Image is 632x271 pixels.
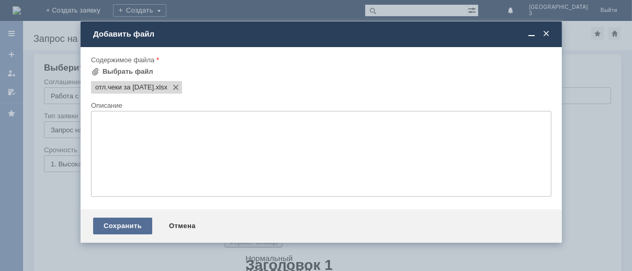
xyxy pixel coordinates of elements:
[95,83,154,92] span: отл.чеки за 08.10.2025.xlsx
[526,29,537,39] span: Свернуть (Ctrl + M)
[103,67,153,76] div: Выбрать файл
[154,83,167,92] span: отл.чеки за 08.10.2025.xlsx
[91,102,549,109] div: Описание
[541,29,551,39] span: Закрыть
[91,57,549,63] div: Содержимое файла
[93,29,551,39] div: Добавить файл
[4,4,153,21] div: Прошу удалить отложенные чеки за [DATE].Спасибо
